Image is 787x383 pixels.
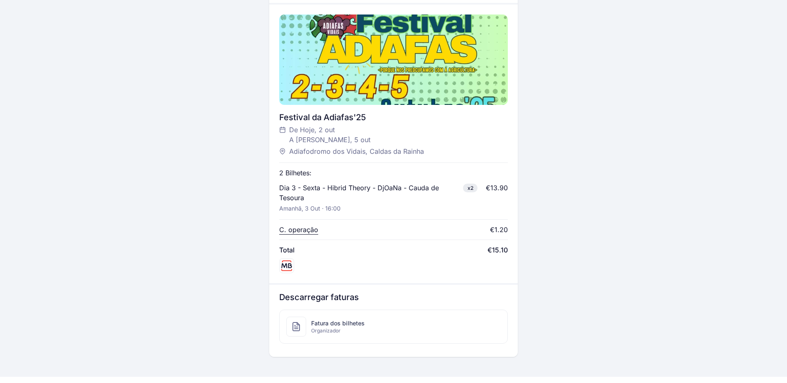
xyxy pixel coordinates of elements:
div: €1.20 [490,225,508,235]
p: 2 Bilhetes: [279,168,312,178]
div: Festival da Adiafas'25 [279,112,508,123]
p: C. operação [279,225,318,235]
span: Adiafodromo dos Vidais, Caldas da Rainha [289,146,424,156]
span: x2 [463,184,478,192]
span: Fatura dos bilhetes [311,319,365,327]
span: Organizador [311,327,365,334]
span: Total [279,245,295,255]
div: €13.90 [486,183,508,193]
a: Fatura dos bilhetesOrganizador [279,310,508,344]
span: €15.10 [487,245,508,255]
h3: Descarregar faturas [279,291,508,303]
span: De Hoje, 2 out A [PERSON_NAME], 5 out [289,125,370,145]
p: Amanhã, 3 out · 16:00 [279,204,341,213]
p: Dia 3 - Sexta - Hibrid Theory - DjOaNa - Cauda de Tesoura [279,183,460,203]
